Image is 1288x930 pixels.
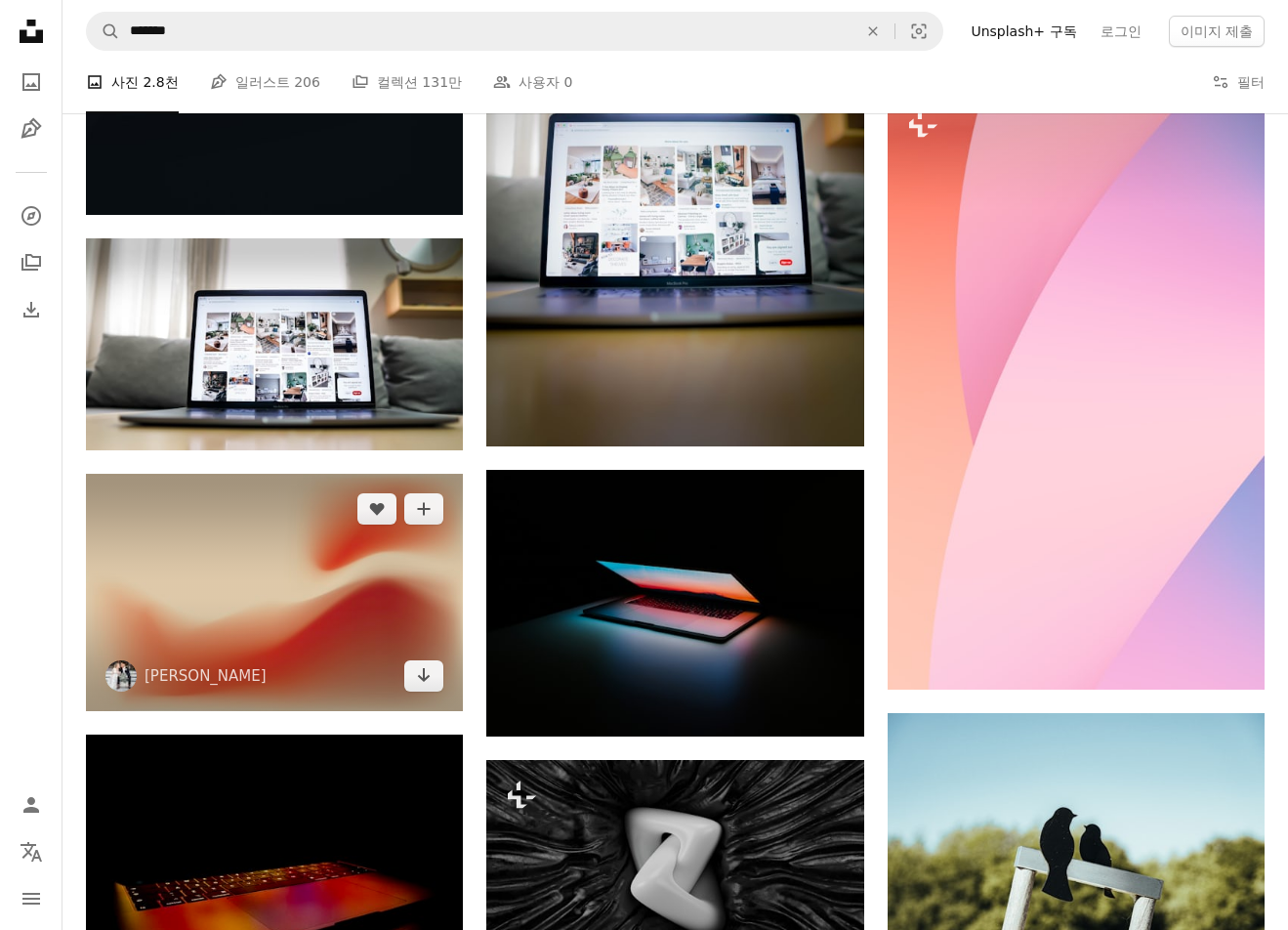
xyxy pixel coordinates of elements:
[959,16,1088,47] a: Unsplash+ 구독
[357,493,396,525] button: 좋아요
[404,493,443,525] button: 컬렉션에 추가
[12,290,51,329] a: 다운로드 내역
[210,51,320,113] a: 일러스트 206
[86,238,463,450] img: 갈색 나무 테이블에 검은 아이 패드
[895,13,942,50] button: 시각적 검색
[12,785,51,824] a: 로그인 / 가입
[86,12,943,51] form: 사이트 전체에서 이미지 찾기
[1089,16,1153,47] a: 로그인
[86,335,463,353] a: 갈색 나무 테이블에 검은 아이 패드
[564,71,573,93] span: 0
[12,832,51,871] button: 언어
[486,858,863,875] a: 흰색 물체의 흑백 사진
[888,380,1265,398] a: 흐릿한 배경의 휴대폰 클로즈업
[12,243,51,282] a: 컬렉션
[1169,16,1265,47] button: 이미지 제출
[12,63,51,102] a: 사진
[852,13,894,50] button: 삭제
[12,109,51,148] a: 일러스트
[888,829,1265,847] a: 금속 기둥 위에 앉아 있는 두 마리의 새
[12,12,51,55] a: 홈 — Unsplash
[86,583,463,601] a: 빨간색과 흰색 배경의 흐릿한 이미지
[1212,51,1265,113] button: 필터
[86,474,463,711] img: 빨간색과 흰색 배경의 흐릿한 이미지
[87,13,120,50] button: Unsplash 검색
[888,89,1265,689] img: 흐릿한 배경의 휴대폰 클로즈업
[12,196,51,235] a: 탐색
[86,867,463,884] a: 검은 색과 주황색 노트북 컴퓨터
[352,51,462,113] a: 컬렉션 131만
[105,660,137,692] img: Sean Fahrenbruch의 프로필로 이동
[12,879,51,918] button: 메뉴
[486,594,863,612] a: Surface의 회색 및 검은색 랩톱 컴퓨터
[486,193,863,211] a: 갈색 나무 테이블에 검은 태블릿 컴퓨터
[404,660,443,692] a: 다운로드
[486,470,863,738] img: Surface의 회색 및 검은색 랩톱 컴퓨터
[294,71,320,93] span: 206
[422,71,462,93] span: 131만
[493,51,572,113] a: 사용자 0
[145,666,267,686] a: [PERSON_NAME]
